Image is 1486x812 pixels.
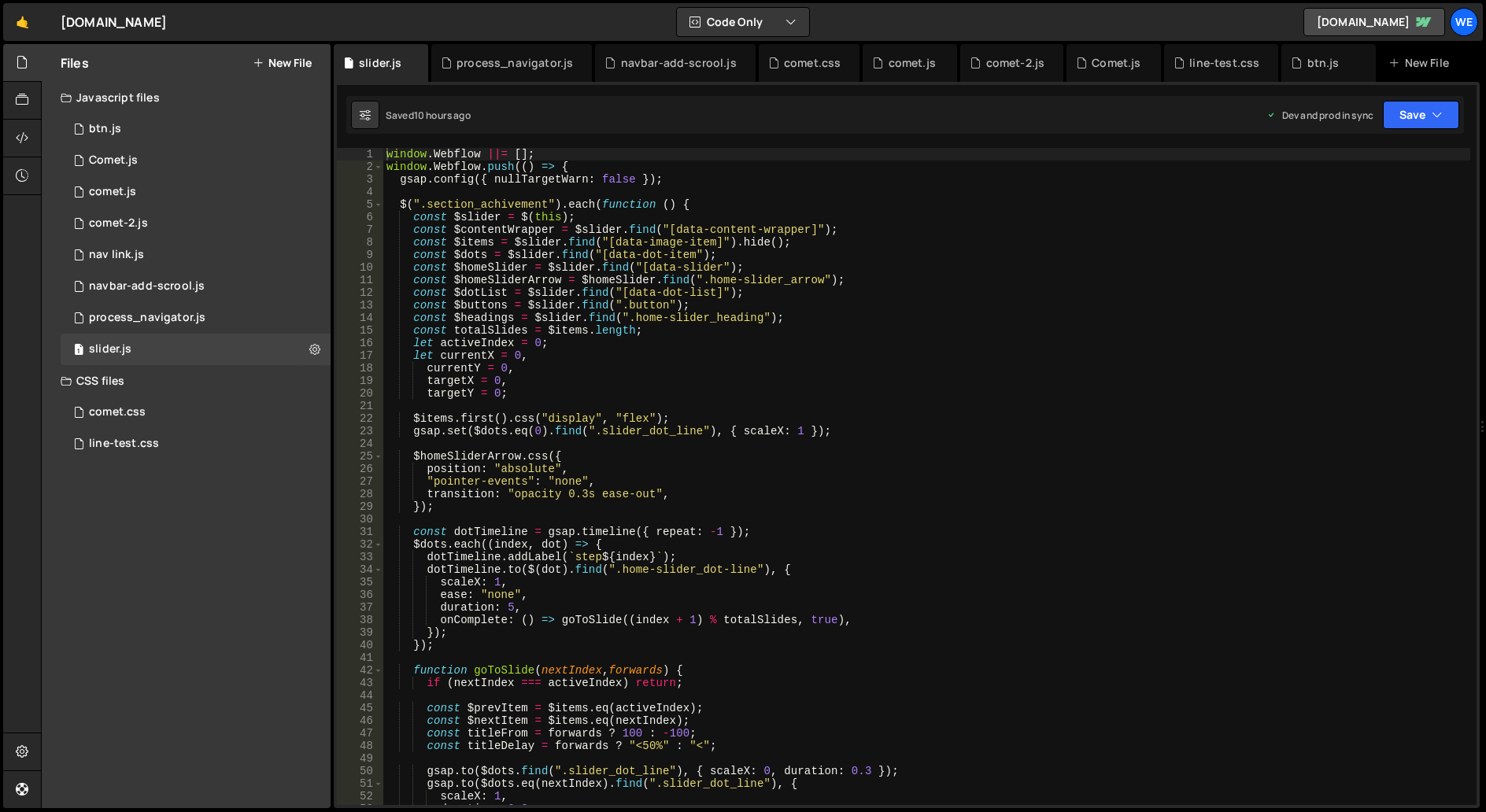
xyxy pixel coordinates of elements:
[89,248,144,262] div: nav link.js
[337,450,383,463] div: 25
[337,714,383,727] div: 46
[337,752,383,765] div: 49
[337,362,383,375] div: 18
[337,223,383,236] div: 7
[89,311,205,325] div: process_navigator.js
[1266,109,1373,122] div: Dev and prod in sync
[337,563,383,576] div: 34
[3,3,42,41] a: 🤙
[337,324,383,337] div: 15
[61,54,89,72] h2: Files
[621,55,737,71] div: navbar-add-scrool.js
[337,387,383,400] div: 20
[414,109,471,122] div: 10 hours ago
[337,702,383,714] div: 45
[89,185,136,199] div: comet.js
[386,109,471,122] div: Saved
[337,765,383,777] div: 50
[784,55,841,71] div: comet.css
[337,437,383,450] div: 24
[1307,55,1340,71] div: btn.js
[61,208,331,239] div: 17167/47405.js
[89,153,138,168] div: Comet.js
[677,8,809,36] button: Code Only
[337,526,383,538] div: 31
[337,677,383,689] div: 43
[89,279,205,293] div: navbar-add-scrool.js
[457,55,573,71] div: process_navigator.js
[74,345,83,357] span: 1
[337,274,383,286] div: 11
[337,639,383,651] div: 40
[89,405,146,419] div: comet.css
[253,57,312,69] button: New File
[337,576,383,589] div: 35
[337,463,383,475] div: 26
[1450,8,1478,36] a: We
[89,122,121,136] div: btn.js
[61,113,331,145] div: 17167/47401.js
[1189,55,1259,71] div: line-test.css
[61,271,331,302] div: 17167/47443.js
[337,589,383,601] div: 36
[337,740,383,752] div: 48
[337,500,383,513] div: 29
[337,488,383,500] div: 28
[337,790,383,803] div: 52
[337,211,383,223] div: 6
[61,176,331,208] div: 17167/47407.js
[337,337,383,349] div: 16
[337,601,383,614] div: 37
[61,302,331,334] div: 17167/47466.js
[337,286,383,299] div: 12
[337,261,383,274] div: 10
[337,161,383,173] div: 2
[889,55,936,71] div: comet.js
[337,664,383,677] div: 42
[61,397,331,428] div: 17167/47408.css
[359,55,401,71] div: slider.js
[337,538,383,551] div: 32
[337,475,383,488] div: 27
[986,55,1045,71] div: comet-2.js
[337,148,383,161] div: 1
[337,173,383,186] div: 3
[61,334,331,365] div: 17167/47522.js
[1092,55,1140,71] div: Comet.js
[1388,55,1455,71] div: New File
[61,145,331,176] div: 17167/47404.js
[89,216,148,231] div: comet-2.js
[337,551,383,563] div: 33
[61,13,167,31] div: [DOMAIN_NAME]
[337,626,383,639] div: 39
[42,82,331,113] div: Javascript files
[61,239,331,271] div: 17167/47512.js
[337,198,383,211] div: 5
[337,299,383,312] div: 13
[337,425,383,437] div: 23
[1383,101,1459,129] button: Save
[337,375,383,387] div: 19
[337,689,383,702] div: 44
[337,777,383,790] div: 51
[337,349,383,362] div: 17
[89,437,159,451] div: line-test.css
[337,513,383,526] div: 30
[337,412,383,425] div: 22
[337,651,383,664] div: 41
[337,249,383,261] div: 9
[42,365,331,397] div: CSS files
[61,428,331,460] div: 17167/47403.css
[337,614,383,626] div: 38
[337,312,383,324] div: 14
[337,186,383,198] div: 4
[337,400,383,412] div: 21
[89,342,131,356] div: slider.js
[337,727,383,740] div: 47
[1303,8,1445,36] a: [DOMAIN_NAME]
[337,236,383,249] div: 8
